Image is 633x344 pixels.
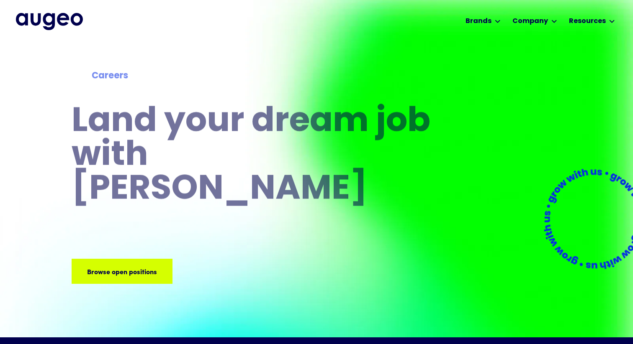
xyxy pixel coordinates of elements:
[16,13,83,30] img: Augeo's full logo in midnight blue.
[72,259,172,284] a: Browse open positions
[466,16,491,26] div: Brands
[92,71,128,80] strong: Careers
[569,16,606,26] div: Resources
[512,16,548,26] div: Company
[72,105,433,207] h1: Land your dream job﻿ with [PERSON_NAME]
[16,13,83,30] a: home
